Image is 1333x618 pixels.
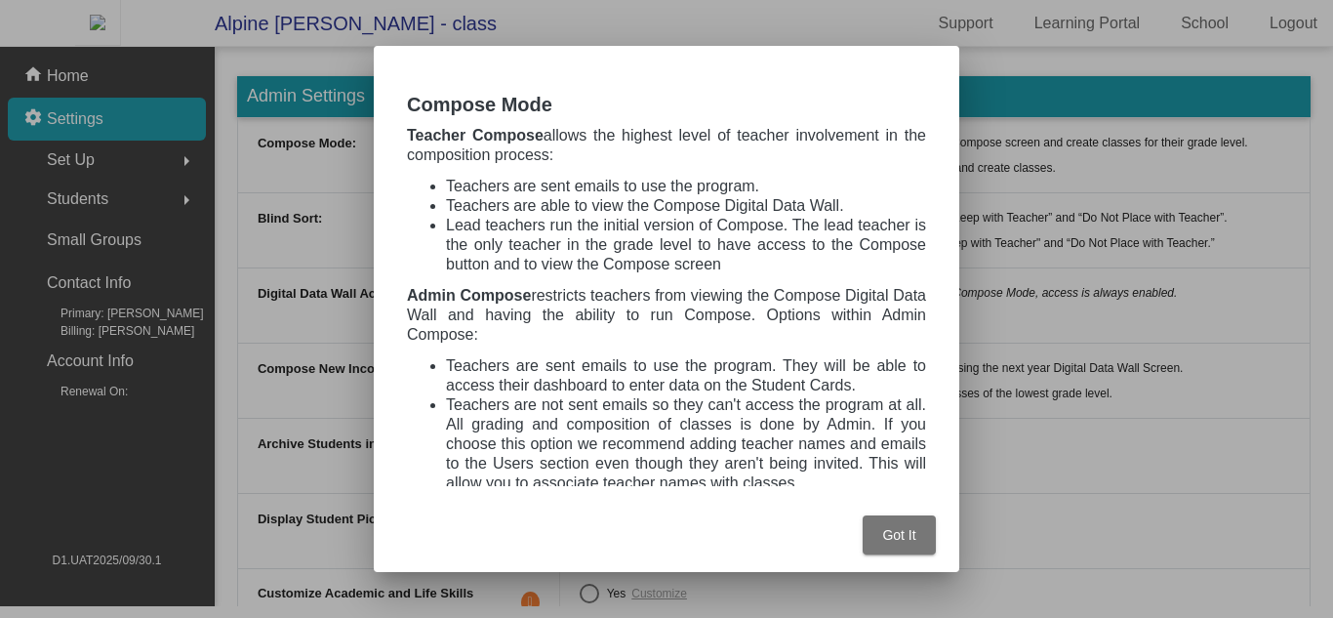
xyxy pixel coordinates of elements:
[446,196,926,216] li: Teachers are able to view the Compose Digital Data Wall.
[407,126,926,165] p: allows the highest level of teacher involvement in the composition process:
[882,527,915,543] span: Got It
[407,127,544,144] b: Teacher Compose
[446,177,926,196] li: Teachers are sent emails to use the program.
[446,216,926,274] li: Lead teachers run the initial version of Compose. The lead teacher is the only teacher in the gra...
[863,515,936,555] button: Got It
[446,356,926,395] li: Teachers are sent emails to use the program. They will be able to access their dashboard to enter...
[407,287,531,304] b: Admin Compose
[407,286,926,345] p: restricts teachers from viewing the Compose Digital Data Wall and having the ability to run Compo...
[446,395,926,493] li: Teachers are not sent emails so they can't access the program at all. All grading and composition...
[407,94,552,115] strong: Compose Mode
